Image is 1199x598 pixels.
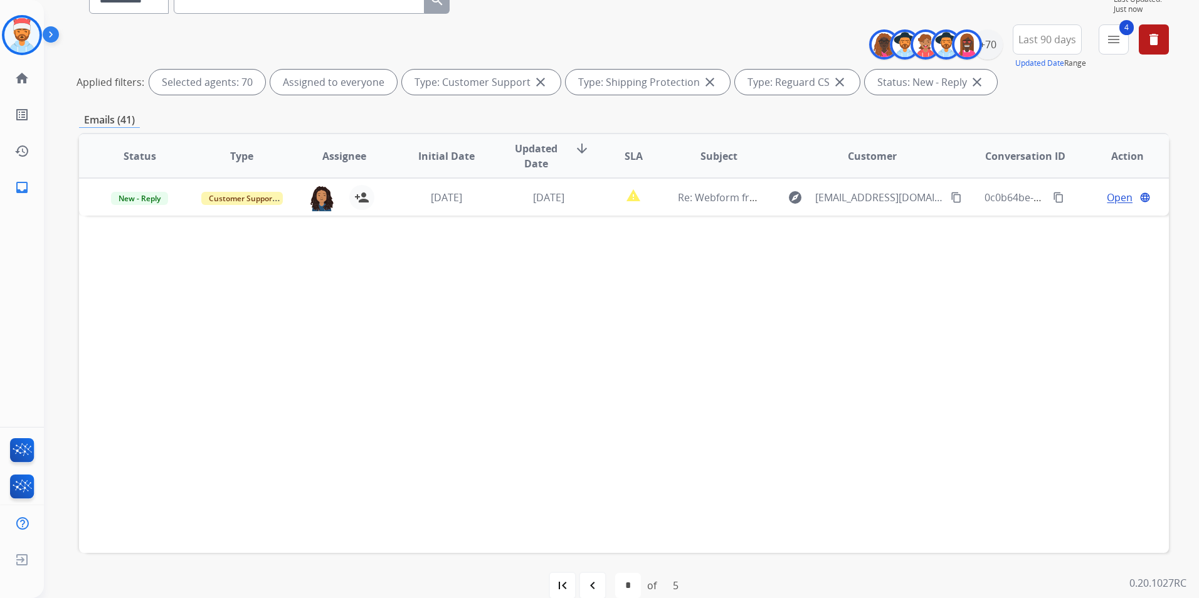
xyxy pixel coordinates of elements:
[663,573,689,598] div: 5
[1015,58,1086,68] span: Range
[402,70,561,95] div: Type: Customer Support
[354,190,369,205] mat-icon: person_add
[626,188,641,203] mat-icon: report_problem
[555,578,570,593] mat-icon: first_page
[1139,192,1151,203] mat-icon: language
[1107,190,1133,205] span: Open
[77,75,144,90] p: Applied filters:
[1053,192,1064,203] mat-icon: content_copy
[14,180,29,195] mat-icon: inbox
[1018,37,1076,42] span: Last 90 days
[1114,4,1169,14] span: Just now
[322,149,366,164] span: Assignee
[848,149,897,164] span: Customer
[1146,32,1161,47] mat-icon: delete
[270,70,397,95] div: Assigned to everyone
[1106,32,1121,47] mat-icon: menu
[865,70,997,95] div: Status: New - Reply
[1119,20,1134,35] span: 4
[702,75,717,90] mat-icon: close
[574,141,589,156] mat-icon: arrow_downward
[508,141,564,171] span: Updated Date
[985,149,1065,164] span: Conversation ID
[418,149,475,164] span: Initial Date
[678,191,979,204] span: Re: Webform from [EMAIL_ADDRESS][DOMAIN_NAME] on [DATE]
[647,578,657,593] div: of
[1015,58,1064,68] button: Updated Date
[625,149,643,164] span: SLA
[566,70,730,95] div: Type: Shipping Protection
[533,191,564,204] span: [DATE]
[951,192,962,203] mat-icon: content_copy
[973,29,1003,60] div: +70
[14,71,29,86] mat-icon: home
[1129,575,1186,590] p: 0.20.1027RC
[149,70,265,95] div: Selected agents: 70
[533,75,548,90] mat-icon: close
[788,190,803,205] mat-icon: explore
[1099,24,1129,55] button: 4
[201,192,283,205] span: Customer Support
[700,149,737,164] span: Subject
[832,75,847,90] mat-icon: close
[969,75,985,90] mat-icon: close
[230,149,253,164] span: Type
[431,191,462,204] span: [DATE]
[14,144,29,159] mat-icon: history
[985,191,1179,204] span: 0c0b64be-bb23-4bb0-9ee9-17d4b121c4f0
[585,578,600,593] mat-icon: navigate_before
[1013,24,1082,55] button: Last 90 days
[79,112,140,128] p: Emails (41)
[1067,134,1169,178] th: Action
[111,192,168,205] span: New - Reply
[735,70,860,95] div: Type: Reguard CS
[14,107,29,122] mat-icon: list_alt
[124,149,156,164] span: Status
[309,185,334,211] img: agent-avatar
[815,190,944,205] span: [EMAIL_ADDRESS][DOMAIN_NAME]
[4,18,40,53] img: avatar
